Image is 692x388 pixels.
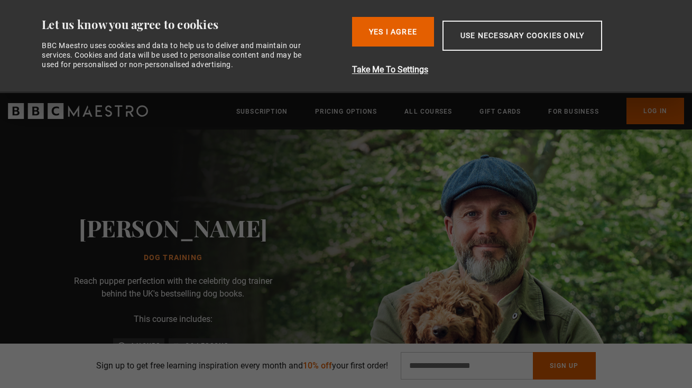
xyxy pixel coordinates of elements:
[79,254,267,262] h1: Dog Training
[315,106,377,117] a: Pricing Options
[42,17,344,32] div: Let us know you agree to cookies
[352,63,658,76] button: Take Me To Settings
[67,275,279,300] p: Reach pupper perfection with the celebrity dog trainer behind the UK's bestselling dog books.
[404,106,452,117] a: All Courses
[303,361,332,371] span: 10% off
[236,98,684,124] nav: Primary
[533,352,595,380] button: Sign Up
[42,41,313,70] div: BBC Maestro uses cookies and data to help us to deliver and maintain our services. Cookies and da...
[8,103,148,119] svg: BBC Maestro
[479,106,521,117] a: Gift Cards
[236,106,288,117] a: Subscription
[79,214,267,241] h2: [PERSON_NAME]
[134,313,213,326] p: This course includes:
[442,21,602,51] button: Use necessary cookies only
[548,106,598,117] a: For business
[130,340,160,351] p: 4 hours
[626,98,684,124] a: Log In
[186,340,228,351] p: 30 lessons
[96,359,388,372] p: Sign up to get free learning inspiration every month and your first order!
[352,17,434,47] button: Yes I Agree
